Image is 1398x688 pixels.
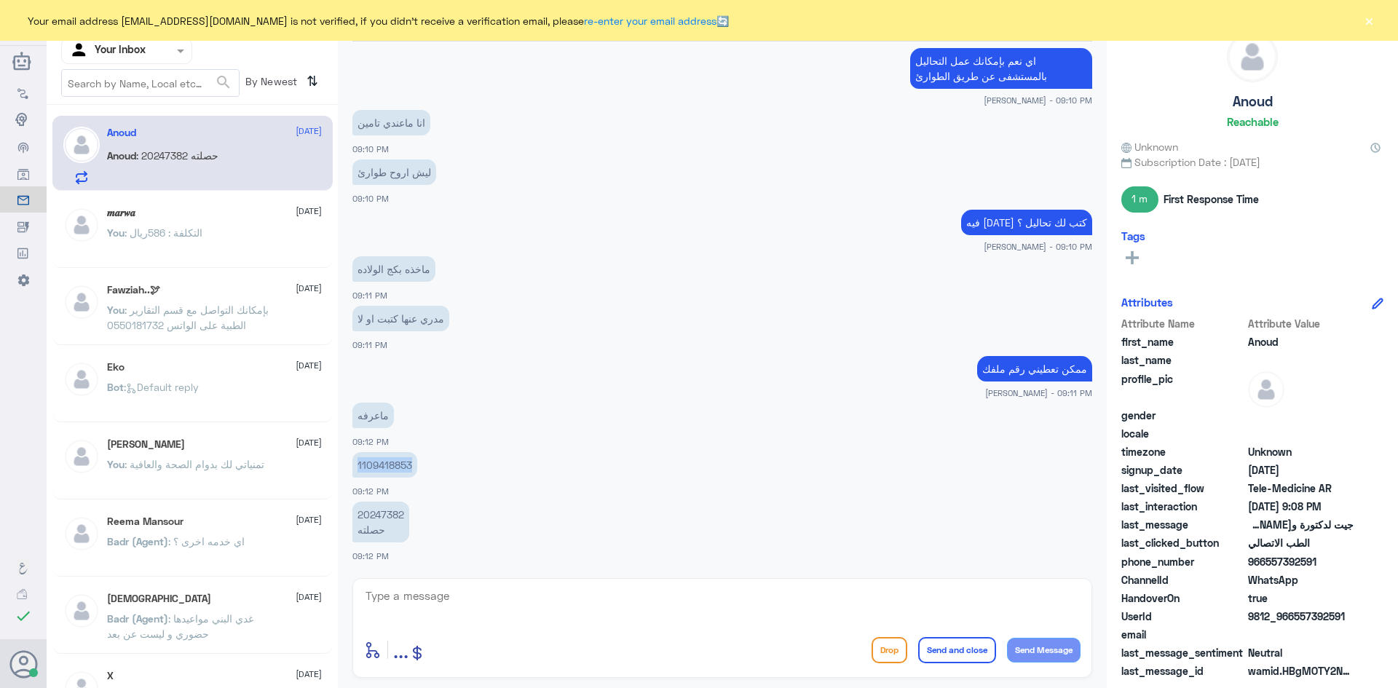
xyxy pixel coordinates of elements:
[1248,627,1354,642] span: null
[393,633,408,666] button: ...
[1121,590,1245,606] span: HandoverOn
[872,637,907,663] button: Drop
[1121,296,1173,309] h6: Attributes
[352,194,389,203] span: 09:10 PM
[107,226,125,239] span: You
[1121,499,1245,514] span: last_interaction
[107,515,183,528] h5: Reema Mansour
[352,306,449,331] p: 9/10/2025, 9:11 PM
[985,387,1092,399] span: [PERSON_NAME] - 09:11 PM
[352,144,389,154] span: 09:10 PM
[1121,334,1245,349] span: first_name
[107,284,160,296] h5: Fawziah..🕊
[107,361,125,373] h5: Eko
[910,48,1092,89] p: 9/10/2025, 9:10 PM
[296,282,322,295] span: [DATE]
[1248,590,1354,606] span: true
[168,535,245,547] span: : اي خدمه اخرى ؟
[215,74,232,91] span: search
[63,284,100,320] img: defaultAdmin.png
[352,437,389,446] span: 09:12 PM
[1164,191,1259,207] span: First Response Time
[107,535,168,547] span: Badr (Agent)
[107,612,168,625] span: Badr (Agent)
[1121,154,1383,170] span: Subscription Date : [DATE]
[9,650,37,678] button: Avatar
[352,256,435,282] p: 9/10/2025, 9:11 PM
[1121,352,1245,368] span: last_name
[107,438,185,451] h5: Mohammed ALRASHED
[125,226,202,239] span: : التكلفة : 586ريال
[28,13,729,28] span: Your email address [EMAIL_ADDRESS][DOMAIN_NAME] is not verified, if you didn't receive a verifica...
[107,458,125,470] span: You
[352,502,409,542] p: 9/10/2025, 9:12 PM
[1007,638,1081,663] button: Send Message
[107,304,269,331] span: : بإمكانك التواصل مع قسم التقارير الطبية على الواتس 0550181732
[63,593,100,629] img: defaultAdmin.png
[1248,535,1354,550] span: الطب الاتصالي
[15,607,32,625] i: check
[107,612,253,640] span: : غدي البني مواعيدها حضوري و ليست عن بعد
[1121,572,1245,588] span: ChannelId
[352,452,417,478] p: 9/10/2025, 9:12 PM
[1121,408,1245,423] span: gender
[1248,316,1354,331] span: Attribute Value
[352,403,394,428] p: 9/10/2025, 9:12 PM
[1121,609,1245,624] span: UserId
[107,670,114,682] h5: X
[1248,371,1284,408] img: defaultAdmin.png
[1248,554,1354,569] span: 966557392591
[1121,481,1245,496] span: last_visited_flow
[296,668,322,681] span: [DATE]
[107,127,136,139] h5: Anoud
[296,513,322,526] span: [DATE]
[63,207,100,243] img: defaultAdmin.png
[1248,517,1354,532] span: جيت لدكتورة وماكنت صايمه وقالت تعالي اي وقت وروحي للمختبر سويه
[1121,554,1245,569] span: phone_number
[1248,645,1354,660] span: 0
[296,590,322,604] span: [DATE]
[352,551,389,561] span: 09:12 PM
[1121,186,1158,213] span: 1 m
[352,159,436,185] p: 9/10/2025, 9:10 PM
[1121,535,1245,550] span: last_clicked_button
[1248,408,1354,423] span: null
[1248,609,1354,624] span: 9812_966557392591
[296,359,322,372] span: [DATE]
[1248,462,1354,478] span: 2025-10-09T18:08:06.928Z
[1248,444,1354,459] span: Unknown
[296,436,322,449] span: [DATE]
[961,210,1092,235] p: 9/10/2025, 9:10 PM
[296,124,322,138] span: [DATE]
[63,515,100,552] img: defaultAdmin.png
[1121,371,1245,405] span: profile_pic
[125,458,264,470] span: : تمنياتي لك بدوام الصحة والعافية
[215,71,232,95] button: search
[307,69,318,93] i: ⇅
[1121,645,1245,660] span: last_message_sentiment
[1121,444,1245,459] span: timezone
[1121,627,1245,642] span: email
[1121,517,1245,532] span: last_message
[1121,316,1245,331] span: Attribute Name
[393,636,408,663] span: ...
[1248,663,1354,679] span: wamid.HBgMOTY2NTU3MzkyNTkxFQIAEhgUM0E4NEU1MUVCRDZCRUY0RUMyRTQA
[107,381,124,393] span: Bot
[1233,93,1273,110] h5: Anoud
[352,110,430,135] p: 9/10/2025, 9:10 PM
[63,127,100,163] img: defaultAdmin.png
[352,290,387,300] span: 09:11 PM
[1121,139,1178,154] span: Unknown
[62,70,239,96] input: Search by Name, Local etc…
[240,69,301,98] span: By Newest
[1248,334,1354,349] span: Anoud
[124,381,199,393] span: : Default reply
[107,207,135,219] h5: 𝒎𝒂𝒓𝒘𝒂
[1248,481,1354,496] span: Tele-Medicine AR
[1227,115,1279,128] h6: Reachable
[296,205,322,218] span: [DATE]
[1248,499,1354,514] span: 2025-10-09T18:08:52.303Z
[1248,426,1354,441] span: null
[352,340,387,349] span: 09:11 PM
[918,637,996,663] button: Send and close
